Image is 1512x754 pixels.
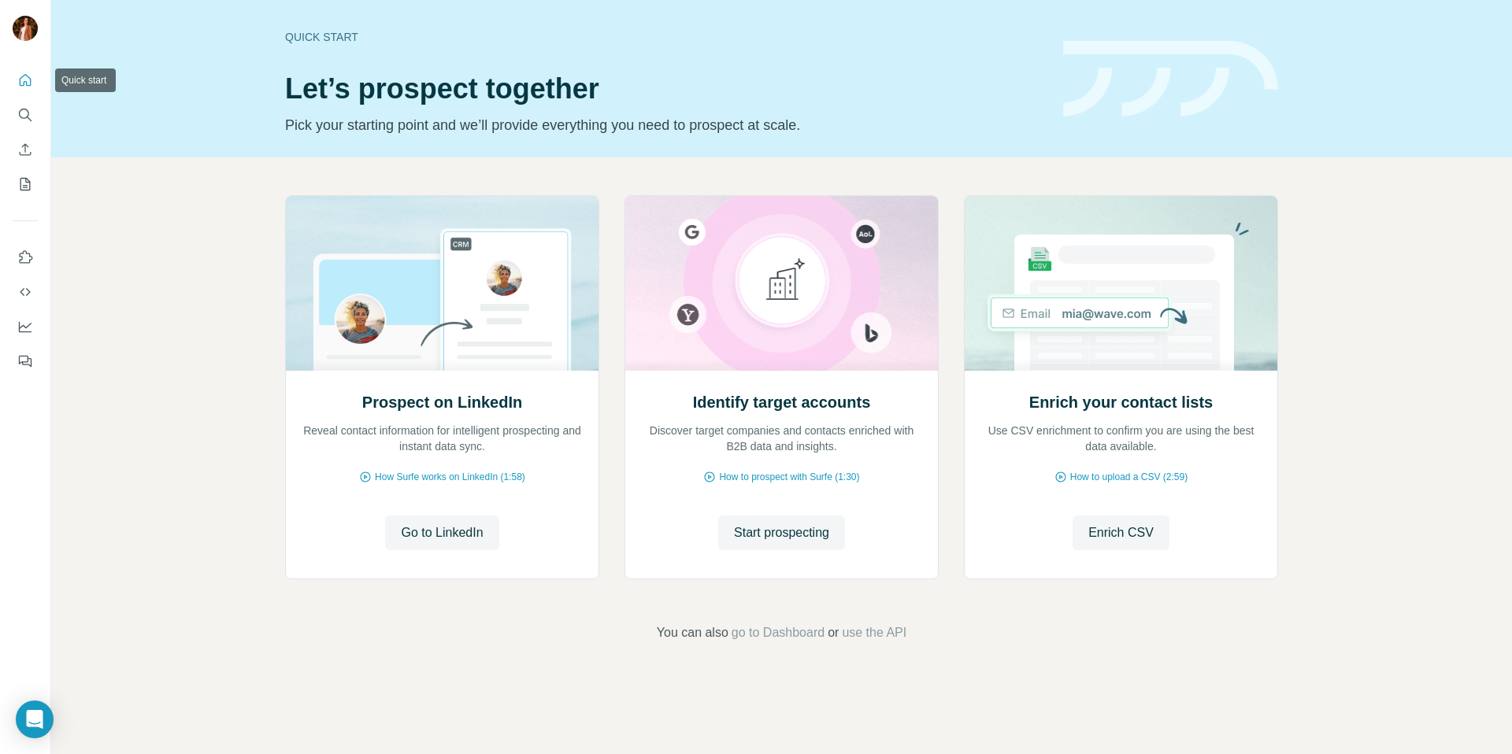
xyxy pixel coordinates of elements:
button: Enrich CSV [13,135,38,164]
button: Enrich CSV [1073,516,1169,550]
button: use the API [842,623,906,642]
p: Use CSV enrichment to confirm you are using the best data available. [980,423,1262,454]
h2: Identify target accounts [693,391,871,413]
h2: Prospect on LinkedIn [362,391,522,413]
button: Use Surfe API [13,278,38,306]
p: Reveal contact information for intelligent prospecting and instant data sync. [302,423,583,454]
img: Enrich your contact lists [964,196,1278,371]
span: Go to LinkedIn [401,523,483,542]
button: Quick start [13,66,38,94]
span: or [828,623,839,642]
h1: Let’s prospect together [285,73,1044,105]
div: Quick start [285,29,1044,45]
span: How Surfe works on LinkedIn (1:58) [375,470,525,484]
button: go to Dashboard [732,623,825,642]
img: Prospect on LinkedIn [285,196,599,371]
img: Avatar [13,16,38,41]
img: Identify target accounts [624,196,939,371]
span: Start prospecting [734,523,829,542]
img: banner [1063,41,1278,117]
button: Start prospecting [718,516,845,550]
button: Use Surfe on LinkedIn [13,243,38,272]
div: Open Intercom Messenger [16,700,54,738]
button: Feedback [13,347,38,375]
button: Search [13,101,38,129]
button: My lists [13,170,38,198]
span: How to upload a CSV (2:59) [1070,470,1188,484]
span: Enrich CSV [1088,523,1154,542]
button: Dashboard [13,312,38,341]
span: How to prospect with Surfe (1:30) [719,470,859,484]
p: Discover target companies and contacts enriched with B2B data and insights. [641,423,922,454]
span: You can also [657,623,728,642]
button: Go to LinkedIn [385,516,498,550]
h2: Enrich your contact lists [1029,391,1213,413]
p: Pick your starting point and we’ll provide everything you need to prospect at scale. [285,114,1044,136]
